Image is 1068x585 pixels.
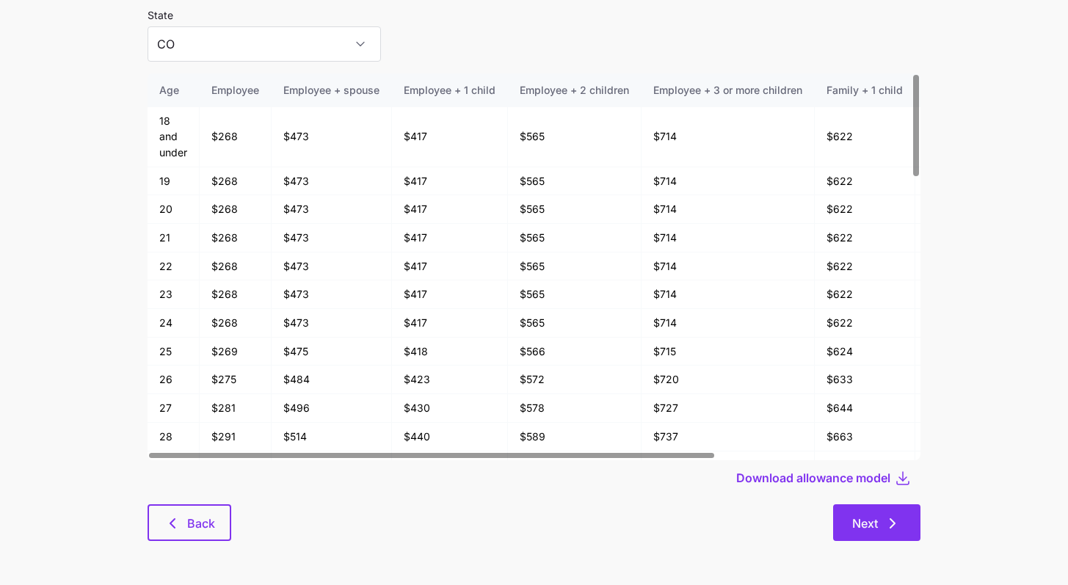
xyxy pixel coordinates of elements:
td: $622 [815,252,915,281]
td: $423 [392,366,508,394]
td: $622 [815,195,915,224]
td: $663 [815,423,915,451]
td: $473 [272,195,392,224]
input: Select a state [148,26,381,62]
td: $715 [642,338,815,366]
td: $565 [508,280,642,309]
td: $514 [272,423,392,451]
td: $430 [392,394,508,423]
td: $622 [815,167,915,196]
td: $417 [392,224,508,252]
td: $269 [200,338,272,366]
td: $496 [272,394,392,423]
td: 25 [148,338,200,366]
button: Download allowance model [736,469,894,487]
div: Family + 1 child [827,82,903,98]
td: $268 [200,280,272,309]
td: $268 [200,252,272,281]
div: Age [159,82,187,98]
td: $565 [508,252,642,281]
div: Employee + 2 children [520,82,629,98]
td: $714 [642,309,815,338]
td: $622 [815,280,915,309]
td: $417 [392,280,508,309]
button: Back [148,504,231,541]
td: $714 [642,252,815,281]
td: $473 [272,252,392,281]
span: Download allowance model [736,469,890,487]
td: $714 [642,195,815,224]
span: Next [852,515,878,532]
td: $714 [642,224,815,252]
label: State [148,7,173,23]
td: $473 [272,280,392,309]
td: $440 [392,423,508,451]
td: $565 [508,167,642,196]
td: $484 [272,366,392,394]
td: $418 [392,338,508,366]
td: $268 [200,309,272,338]
td: $727 [642,394,815,423]
td: $417 [392,195,508,224]
td: $624 [815,338,915,366]
td: 24 [148,309,200,338]
td: $714 [642,167,815,196]
td: $417 [392,252,508,281]
td: $633 [815,366,915,394]
td: $473 [272,224,392,252]
td: 29 [148,451,200,480]
td: $565 [508,107,642,167]
td: $720 [642,366,815,394]
td: $417 [392,309,508,338]
td: $622 [815,224,915,252]
td: 19 [148,167,200,196]
div: Employee + spouse [283,82,379,98]
span: Back [187,515,215,532]
td: $589 [508,423,642,451]
td: $268 [200,167,272,196]
td: 27 [148,394,200,423]
td: $622 [815,309,915,338]
td: $644 [815,394,915,423]
td: $275 [200,366,272,394]
div: Employee [211,82,259,98]
td: $291 [200,423,272,451]
td: $737 [642,423,815,451]
td: 26 [148,366,200,394]
td: $473 [272,167,392,196]
td: $565 [508,224,642,252]
td: $714 [642,280,815,309]
button: Next [833,504,920,541]
td: $268 [200,224,272,252]
td: $572 [508,366,642,394]
td: 20 [148,195,200,224]
td: $565 [508,309,642,338]
td: $281 [200,394,272,423]
td: 22 [148,252,200,281]
td: 23 [148,280,200,309]
td: $565 [508,195,642,224]
td: $578 [508,394,642,423]
td: $473 [272,309,392,338]
div: Employee + 3 or more children [653,82,802,98]
td: 21 [148,224,200,252]
td: $417 [392,167,508,196]
td: $622 [815,107,915,167]
td: $566 [508,338,642,366]
td: 18 and under [148,107,200,167]
td: $417 [392,107,508,167]
td: $268 [200,195,272,224]
td: $268 [200,107,272,167]
td: $473 [272,107,392,167]
td: $714 [642,107,815,167]
td: $475 [272,338,392,366]
div: Employee + 1 child [404,82,495,98]
td: 28 [148,423,200,451]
